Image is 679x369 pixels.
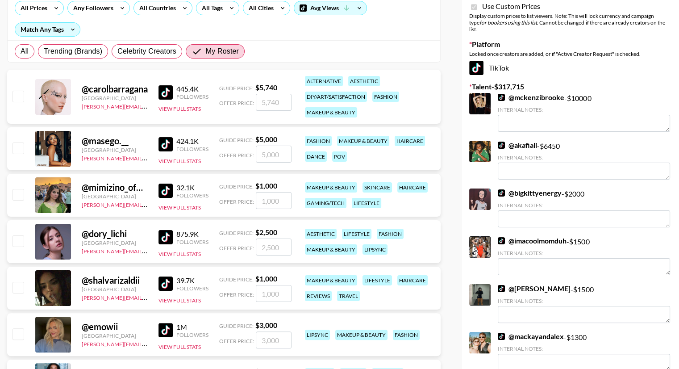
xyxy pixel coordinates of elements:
span: Offer Price: [219,338,254,344]
div: Display custom prices to list viewers. Note: This will lock currency and campaign type . Cannot b... [469,13,672,33]
div: fashion [372,92,399,102]
div: diy/art/satisfaction [305,92,367,102]
span: Offer Price: [219,245,254,252]
span: Offer Price: [219,291,254,298]
div: lipsync [305,330,330,340]
span: Guide Price: [219,276,254,283]
button: View Full Stats [158,297,201,304]
div: 39.7K [176,276,208,285]
div: 445.4K [176,84,208,93]
div: 424.1K [176,137,208,146]
div: lipsync [362,244,387,255]
em: for bookers using this list [479,19,537,26]
div: Followers [176,239,208,245]
a: @bigkittyenergy [498,189,562,197]
a: [PERSON_NAME][EMAIL_ADDRESS][PERSON_NAME][DOMAIN_NAME] [82,293,256,301]
img: TikTok [158,184,173,198]
div: makeup & beauty [305,182,357,193]
div: fashion [393,330,420,340]
div: Followers [176,192,208,199]
div: Internal Notes: [498,106,670,113]
div: haircare [397,182,428,193]
span: Celebrity Creators [117,46,176,57]
div: lifestyle [352,198,381,208]
a: [PERSON_NAME][EMAIL_ADDRESS][PERSON_NAME][DOMAIN_NAME] [82,153,256,162]
div: TikTok [469,61,672,75]
span: My Roster [206,46,239,57]
div: Internal Notes: [498,298,670,304]
button: View Full Stats [158,105,201,112]
div: [GEOGRAPHIC_DATA] [82,286,148,293]
button: View Full Stats [158,158,201,164]
img: TikTok [498,285,505,292]
div: - $ 2000 [498,189,670,227]
button: View Full Stats [158,204,201,211]
div: All Prices [15,1,49,15]
div: alternative [305,76,343,86]
div: 875.9K [176,230,208,239]
div: Locked once creators are added, or if "Active Creator Request" is checked. [469,50,672,57]
div: All Cities [243,1,275,15]
div: All Countries [134,1,178,15]
input: 5,000 [256,146,292,163]
img: TikTok [469,61,483,75]
div: Avg Views [294,1,367,15]
a: [PERSON_NAME][EMAIL_ADDRESS][PERSON_NAME][DOMAIN_NAME] [82,246,256,255]
div: Followers [176,285,208,292]
a: @akafiali [498,141,537,150]
a: [PERSON_NAME][EMAIL_ADDRESS][PERSON_NAME][DOMAIN_NAME] [82,200,256,208]
div: fashion [305,136,332,146]
div: fashion [377,229,404,239]
label: Platform [469,40,672,49]
img: TikTok [158,85,173,100]
button: View Full Stats [158,251,201,257]
div: @ carolbarragana [82,84,148,95]
input: 5,740 [256,94,292,111]
img: TikTok [498,189,505,197]
div: skincare [362,182,392,193]
span: Use Custom Prices [482,2,540,11]
div: haircare [395,136,425,146]
button: View Full Stats [158,344,201,350]
div: reviews [305,291,332,301]
div: 32.1K [176,183,208,192]
div: 1M [176,323,208,331]
div: @ dory_lichi [82,228,148,239]
a: [PERSON_NAME][EMAIL_ADDRESS][PERSON_NAME][DOMAIN_NAME] [82,339,256,348]
div: [GEOGRAPHIC_DATA] [82,147,148,153]
img: TikTok [158,137,173,151]
a: [PERSON_NAME][EMAIL_ADDRESS][PERSON_NAME][DOMAIN_NAME] [82,101,256,110]
div: dance [305,151,327,162]
div: gaming/tech [305,198,346,208]
input: 2,500 [256,239,292,256]
span: Trending (Brands) [44,46,102,57]
div: makeup & beauty [337,136,389,146]
div: [GEOGRAPHIC_DATA] [82,239,148,246]
div: - $ 1500 [498,284,670,323]
div: Internal Notes: [498,345,670,352]
a: @imacoolmomduh [498,236,567,245]
div: pov [332,151,347,162]
div: Followers [176,331,208,338]
div: All Tags [196,1,225,15]
a: @mackayandalex [498,332,564,341]
div: [GEOGRAPHIC_DATA] [82,193,148,200]
div: haircare [397,275,428,285]
div: aesthetic [348,76,380,86]
strong: $ 5,000 [255,135,277,143]
a: @[PERSON_NAME] [498,284,571,293]
span: Guide Price: [219,323,254,329]
strong: $ 2,500 [255,228,277,236]
img: TikTok [158,230,173,244]
span: Offer Price: [219,100,254,106]
div: [GEOGRAPHIC_DATA] [82,332,148,339]
input: 3,000 [256,331,292,348]
span: Guide Price: [219,85,254,92]
div: Internal Notes: [498,202,670,209]
div: lifestyle [362,275,392,285]
img: TikTok [158,277,173,291]
input: 1,000 [256,285,292,302]
div: - $ 10000 [498,93,670,132]
div: Match Any Tags [15,23,80,36]
div: - $ 1500 [498,236,670,275]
